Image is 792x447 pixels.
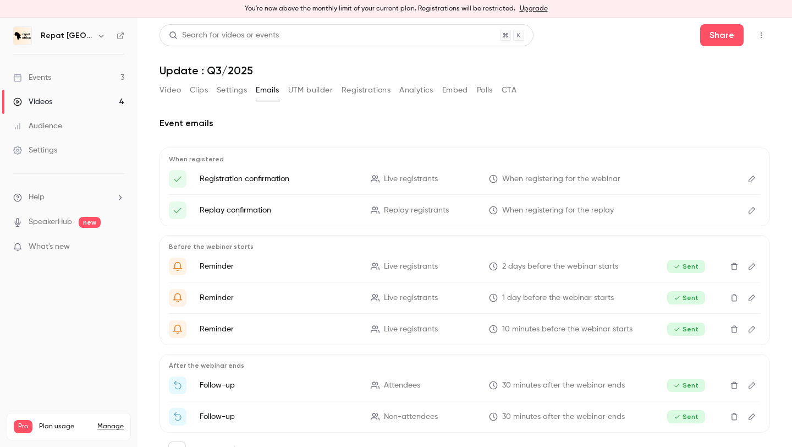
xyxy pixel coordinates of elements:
[502,292,614,304] span: 1 day before the webinar starts
[725,258,743,275] button: Delete
[169,170,761,188] li: Votre lien d'accès pour {{ event_name }}!
[29,216,72,228] a: SpeakerHub
[97,422,124,431] a: Manage
[169,30,279,41] div: Search for videos or events
[667,323,705,336] span: Sent
[288,81,333,99] button: UTM builder
[169,377,761,394] li: Thanks for attending {{ event_name }}
[14,420,32,433] span: Pro
[169,201,761,219] li: Here's your access link to {{ event_name }}!
[200,324,358,335] p: Reminder
[502,380,625,391] span: 30 minutes after the webinar ends
[169,361,761,370] p: After the webinar ends
[190,81,208,99] button: Clips
[111,242,124,252] iframe: Noticeable Trigger
[667,410,705,423] span: Sent
[743,289,761,307] button: Edit
[200,411,358,422] p: Follow-up
[342,81,391,99] button: Registrations
[743,408,761,426] button: Edit
[667,291,705,304] span: Sent
[442,81,468,99] button: Embed
[169,408,761,426] li: Watch the replay of {{ event_name }}
[169,289,761,307] li: '{{ event_name }}' demain !
[13,121,62,132] div: Audience
[667,379,705,392] span: Sent
[399,81,433,99] button: Analytics
[743,170,761,188] button: Edit
[477,81,493,99] button: Polls
[14,27,31,45] img: Repat Africa
[79,217,101,228] span: new
[169,320,761,338] li: {{ event_name }} commence bientôt
[752,26,770,44] button: Top Bar Actions
[13,72,51,83] div: Events
[200,261,358,272] p: Reminder
[520,4,548,13] a: Upgrade
[743,320,761,338] button: Edit
[39,422,91,431] span: Plan usage
[384,380,420,391] span: Attendees
[502,205,614,216] span: When registering for the replay
[502,81,516,99] button: CTA
[384,261,438,272] span: Live registrants
[169,242,761,251] p: Before the webinar starts
[502,261,618,272] span: 2 days before the webinar starts
[384,411,438,423] span: Non-attendees
[200,205,358,216] p: Replay confirmation
[200,380,358,391] p: Follow-up
[384,324,438,335] span: Live registrants
[667,260,705,273] span: Sent
[256,81,279,99] button: Emails
[743,201,761,219] button: Edit
[159,117,770,130] h2: Event emails
[725,289,743,307] button: Delete
[384,205,449,216] span: Replay registrants
[384,292,438,304] span: Live registrants
[725,320,743,338] button: Delete
[384,173,438,185] span: Live registrants
[502,173,620,185] span: When registering for the webinar
[159,64,770,77] h1: Update : Q3/2025
[743,377,761,394] button: Edit
[169,155,761,163] p: When registered
[169,258,761,275] li: {{ event_name }}commence dans 2 jours
[29,241,70,253] span: What's new
[159,81,181,99] button: Video
[200,292,358,303] p: Reminder
[13,192,124,203] li: help-dropdown-opener
[502,411,625,423] span: 30 minutes after the webinar ends
[13,145,57,156] div: Settings
[502,324,632,335] span: 10 minutes before the webinar starts
[200,173,358,184] p: Registration confirmation
[41,30,92,41] h6: Repat [GEOGRAPHIC_DATA]
[725,377,743,394] button: Delete
[13,96,52,107] div: Videos
[217,81,247,99] button: Settings
[743,258,761,275] button: Edit
[725,408,743,426] button: Delete
[700,24,744,46] button: Share
[29,192,45,203] span: Help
